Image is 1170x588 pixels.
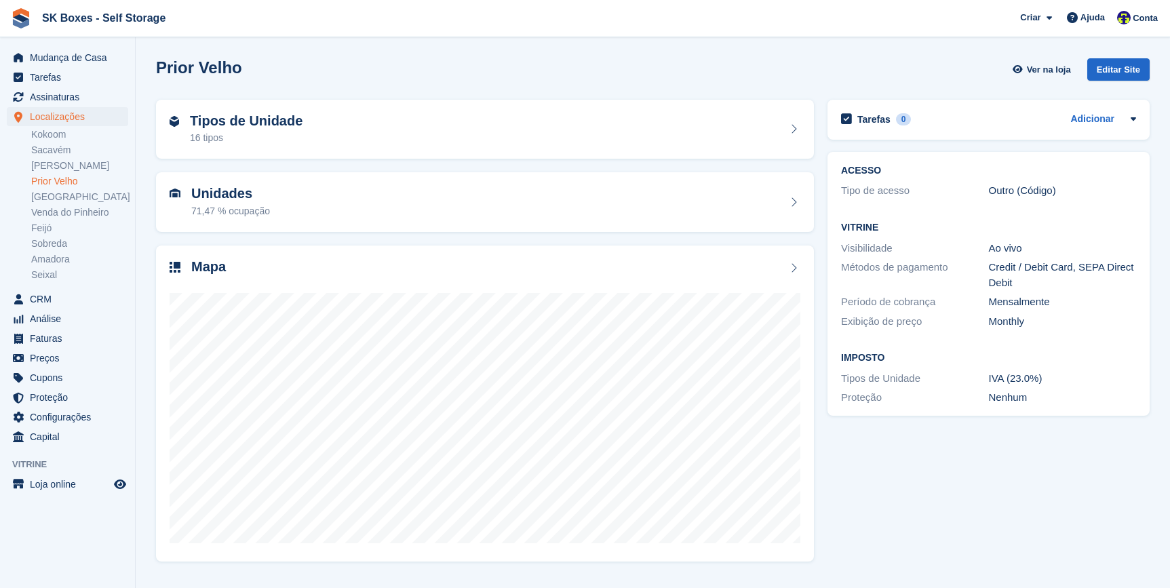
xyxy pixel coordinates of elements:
[7,368,128,387] a: menu
[841,241,989,256] div: Visibilidade
[841,260,989,290] div: Métodos de pagamento
[7,349,128,368] a: menu
[31,237,128,250] a: Sobreda
[156,172,814,232] a: Unidades 71,47 % ocupação
[30,388,111,407] span: Proteção
[7,68,128,87] a: menu
[170,262,180,273] img: map-icn-33ee37083ee616e46c38cad1a60f524a97daa1e2b2c8c0bc3eb3415660979fc1.svg
[989,241,1137,256] div: Ao vivo
[7,427,128,446] a: menu
[170,116,179,127] img: unit-type-icn-2b2737a686de81e16bb02015468b77c625bbabd49415b5ef34ead5e3b44a266d.svg
[841,371,989,387] div: Tipos de Unidade
[989,371,1137,387] div: IVA (23.0%)
[841,353,1136,364] h2: Imposto
[37,7,171,29] a: SK Boxes - Self Storage
[7,107,128,126] a: menu
[30,329,111,348] span: Faturas
[841,294,989,310] div: Período de cobrança
[30,107,111,126] span: Localizações
[11,8,31,28] img: stora-icon-8386f47178a22dfd0bd8f6a31ec36ba5ce8667c1dd55bd0f319d3a0aa187defe.svg
[7,329,128,348] a: menu
[30,427,111,446] span: Capital
[30,309,111,328] span: Análise
[1117,11,1131,24] img: Rita Ferreira
[191,204,270,218] div: 71,47 % ocupação
[30,290,111,309] span: CRM
[1020,11,1040,24] span: Criar
[989,183,1137,199] div: Outro (Código)
[7,408,128,427] a: menu
[31,206,128,219] a: Venda do Pinheiro
[7,290,128,309] a: menu
[7,388,128,407] a: menu
[12,458,135,471] span: Vitrine
[112,476,128,492] a: Loja de pré-visualização
[7,48,128,67] a: menu
[31,159,128,172] a: [PERSON_NAME]
[170,189,180,198] img: unit-icn-7be61d7bf1b0ce9d3e12c5938cc71ed9869f7b940bace4675aadf7bd6d80202e.svg
[841,314,989,330] div: Exibição de preço
[1133,12,1158,25] span: Conta
[30,475,111,494] span: Loja online
[30,68,111,87] span: Tarefas
[156,100,814,159] a: Tipos de Unidade 16 tipos
[31,191,128,203] a: [GEOGRAPHIC_DATA]
[31,128,128,141] a: Kokoom
[1080,11,1105,24] span: Ajuda
[7,87,128,106] a: menu
[896,113,912,125] div: 0
[156,58,242,77] h2: Prior Velho
[989,294,1137,310] div: Mensalmente
[1027,63,1071,77] span: Ver na loja
[7,475,128,494] a: menu
[841,390,989,406] div: Proteção
[989,390,1137,406] div: Nenhum
[841,183,989,199] div: Tipo de acesso
[156,246,814,562] a: Mapa
[7,309,128,328] a: menu
[191,186,270,201] h2: Unidades
[30,87,111,106] span: Assinaturas
[31,253,128,266] a: Amadora
[30,349,111,368] span: Preços
[1070,112,1114,128] a: Adicionar
[191,259,226,275] h2: Mapa
[31,269,128,281] a: Seixal
[841,165,1136,176] h2: ACESSO
[31,222,128,235] a: Feijó
[989,314,1137,330] div: Monthly
[857,113,891,125] h2: Tarefas
[30,48,111,67] span: Mudança de Casa
[1087,58,1150,86] a: Editar Site
[841,222,1136,233] h2: Vitrine
[190,113,303,129] h2: Tipos de Unidade
[190,131,303,145] div: 16 tipos
[31,144,128,157] a: Sacavém
[1087,58,1150,81] div: Editar Site
[30,408,111,427] span: Configurações
[989,260,1137,290] div: Credit / Debit Card, SEPA Direct Debit
[1011,58,1076,81] a: Ver na loja
[31,175,128,188] a: Prior Velho
[30,368,111,387] span: Cupons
